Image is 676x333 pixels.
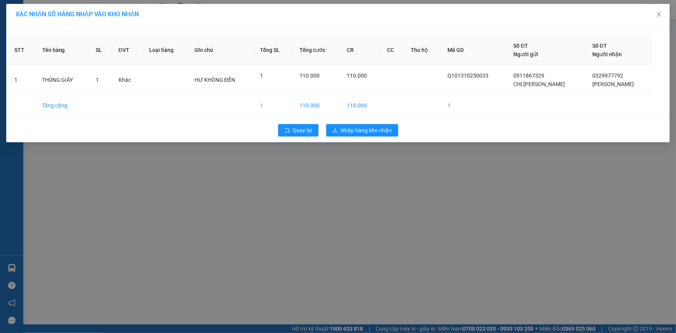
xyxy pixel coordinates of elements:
[36,35,89,65] th: Tên hàng
[592,72,623,79] span: 0329977792
[8,35,36,65] th: STT
[447,72,489,79] span: Q101310250033
[592,51,622,57] span: Người nhận
[341,95,381,116] td: 110.000
[381,35,405,65] th: CC
[514,51,538,57] span: Người gửi
[441,35,507,65] th: Mã GD
[326,124,398,136] button: downloadNhập hàng kho nhận
[112,35,143,65] th: ĐVT
[514,81,565,87] span: CHỊ [PERSON_NAME]
[592,43,607,49] span: Số ĐT
[96,77,99,83] span: 1
[72,29,324,38] li: Hotline: 1900 8153
[254,35,293,65] th: Tổng SL
[341,126,392,135] span: Nhập hàng kho nhận
[112,65,143,95] td: Khác
[143,35,188,65] th: Loại hàng
[36,65,89,95] td: THÙNG GIẤY
[293,95,341,116] td: 110.000
[15,10,139,18] span: XÁC NHẬN SỐ HÀNG NHẬP VÀO KHO NHẬN
[8,65,36,95] td: 1
[278,124,318,136] button: rollbackQuay lại
[648,4,670,26] button: Close
[592,81,634,87] span: [PERSON_NAME]
[10,10,48,48] img: logo.jpg
[72,19,324,29] li: [STREET_ADDRESS][PERSON_NAME]. [GEOGRAPHIC_DATA], Tỉnh [GEOGRAPHIC_DATA]
[260,72,263,79] span: 1
[514,72,545,79] span: 0911867329
[293,35,341,65] th: Tổng cước
[89,35,112,65] th: SL
[284,128,290,134] span: rollback
[656,11,662,17] span: close
[36,95,89,116] td: Tổng cộng
[10,56,115,82] b: GỬI : PV [GEOGRAPHIC_DATA]
[404,35,441,65] th: Thu hộ
[347,72,367,79] span: 110.000
[441,95,507,116] td: 1
[293,126,312,135] span: Quay lại
[332,128,338,134] span: download
[299,72,320,79] span: 110.000
[254,95,293,116] td: 1
[514,43,528,49] span: Số ĐT
[341,35,381,65] th: CR
[188,35,254,65] th: Ghi chú
[194,77,235,83] span: HƯ KHÔNG ĐỀN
